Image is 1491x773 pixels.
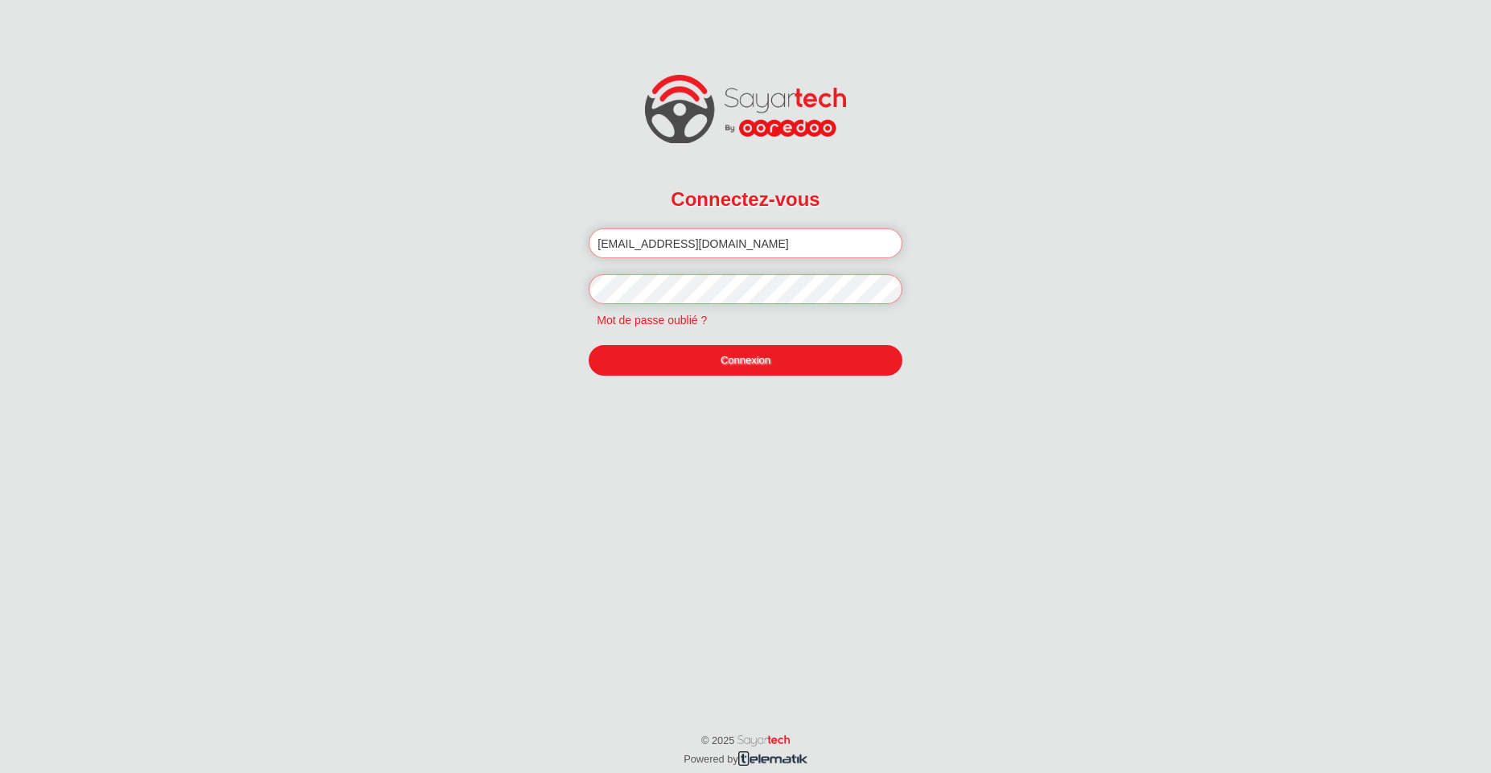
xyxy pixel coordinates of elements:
[589,228,902,258] input: Email
[738,751,807,765] img: telematik.png
[589,314,715,327] a: Mot de passe oublié ?
[632,717,859,768] p: © 2025 Powered by
[589,178,902,220] h2: Connectez-vous
[737,735,790,746] img: word_sayartech.png
[589,345,902,376] a: Connexion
